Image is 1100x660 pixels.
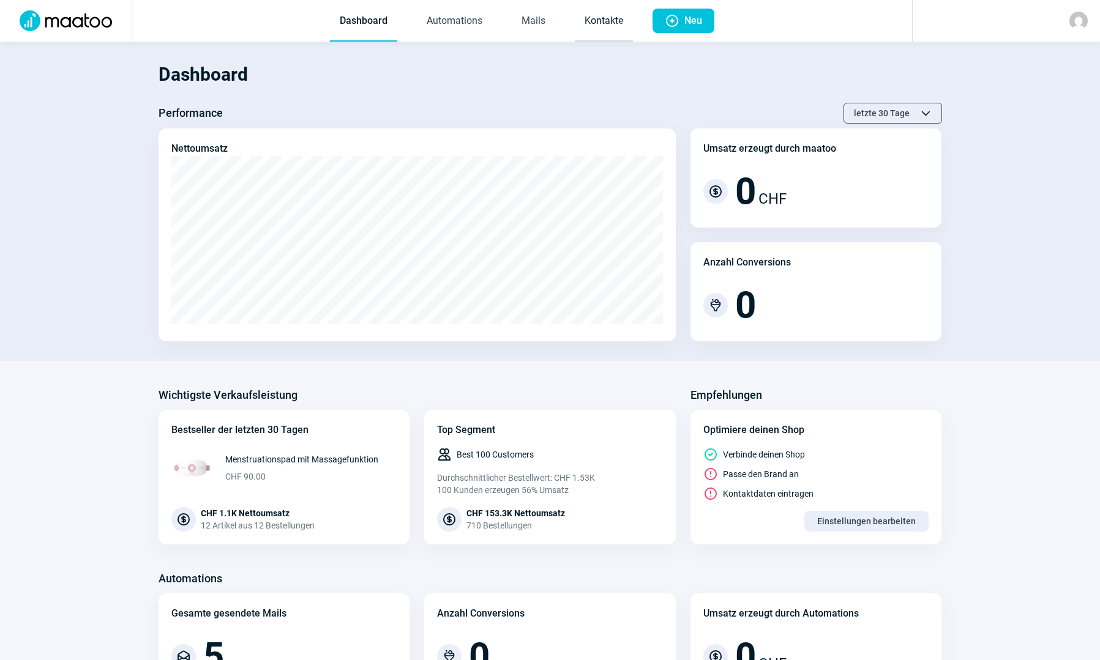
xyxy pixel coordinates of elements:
[690,385,762,405] h3: Empfehlungen
[171,141,228,156] div: Nettoumsatz
[735,287,756,324] span: 0
[703,141,836,156] div: Umsatz erzeugt durch maatoo
[512,1,555,42] a: Mails
[575,1,633,42] a: Kontakte
[466,519,565,532] div: 710 Bestellungen
[1069,12,1088,30] img: avatar
[723,488,814,500] span: Kontaktdaten eintragen
[703,255,791,270] div: Anzahl Conversions
[817,511,916,531] span: Einstellungen bearbeiten
[457,448,534,461] span: Best 100 Customers
[758,188,787,210] span: CHF
[201,507,315,519] div: CHF 1.1K Nettoumsatz
[159,103,223,123] h3: Performance
[171,423,397,437] div: Bestseller der letzten 30 Tagen
[159,54,942,95] h1: Dashboard
[417,1,492,42] a: Automations
[159,385,297,405] h3: Wichtigste Verkaufsleistung
[171,606,286,621] div: Gesamte gesendete Mails
[466,507,565,519] div: CHF 153.3K Nettoumsatz
[723,448,805,461] span: Verbinde deinen Shop
[330,1,397,42] a: Dashboard
[225,470,378,483] span: CHF 90.00
[684,9,702,33] span: Neu
[437,472,663,496] div: Durchschnittlicher Bestellwert: CHF 1.53K 100 Kunden erzeugen 56% Umsatz
[171,447,213,489] img: 68x68
[703,423,929,437] div: Optimiere deinen Shop
[201,519,315,532] div: 12 Artikel aus 12 Bestellungen
[653,9,714,33] button: Neu
[437,423,663,437] div: Top Segment
[804,511,929,532] button: Einstellungen bearbeiten
[225,453,378,465] span: Menstruationspad mit Massagefunktion
[12,10,119,31] img: Logo
[703,606,859,621] div: Umsatz erzeugt durch Automations
[159,569,222,588] h3: Automations
[437,606,525,621] div: Anzahl Conversions
[723,468,799,480] span: Passe den Brand an
[735,173,756,210] span: 0
[854,103,910,123] span: letzte 30 Tage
